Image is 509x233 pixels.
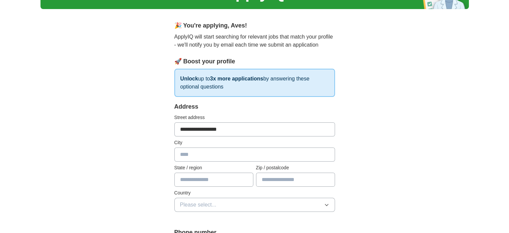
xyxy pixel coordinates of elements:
[210,76,263,81] strong: 3x more applications
[174,139,335,146] label: City
[174,102,335,111] div: Address
[174,57,335,66] div: 🚀 Boost your profile
[174,69,335,97] p: up to by answering these optional questions
[174,114,335,121] label: Street address
[174,198,335,212] button: Please select...
[174,164,253,171] label: State / region
[174,189,335,196] label: Country
[180,76,198,81] strong: Unlock
[174,21,335,30] div: 🎉 You're applying , Aves !
[256,164,335,171] label: Zip / postalcode
[174,33,335,49] p: ApplyIQ will start searching for relevant jobs that match your profile - we'll notify you by emai...
[180,201,217,209] span: Please select...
